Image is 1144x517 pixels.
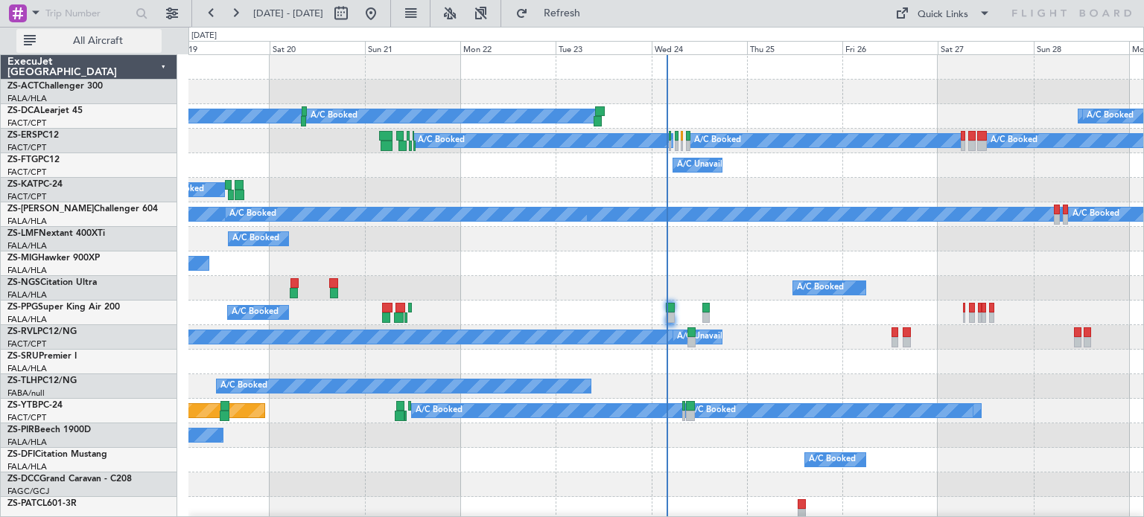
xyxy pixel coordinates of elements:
div: A/C Booked [991,129,1037,152]
button: Quick Links [888,1,998,25]
div: Sat 20 [270,41,365,54]
a: ZS-ACTChallenger 300 [7,82,103,91]
div: Sat 27 [938,41,1033,54]
a: ZS-DCALearjet 45 [7,106,83,115]
div: [DATE] [191,30,217,42]
a: ZS-ERSPC12 [7,131,59,140]
span: All Aircraft [39,36,157,46]
div: A/C Booked [232,228,279,250]
a: FABA/null [7,388,45,399]
div: Tue 23 [556,41,651,54]
a: ZS-LMFNextant 400XTi [7,229,105,238]
a: FACT/CPT [7,191,46,202]
div: A/C Booked [1072,203,1119,225]
div: Quick Links [918,7,968,22]
span: ZS-NGS [7,278,40,287]
a: ZS-YTBPC-24 [7,401,63,410]
a: FALA/HLA [7,289,47,301]
a: FACT/CPT [7,412,46,423]
div: Fri 19 [174,41,269,54]
div: A/C Booked [809,449,856,471]
div: A/C Booked [311,105,357,127]
a: ZS-PPGSuper King Air 200 [7,303,120,312]
div: A/C Booked [220,375,267,397]
span: ZS-KAT [7,180,38,189]
div: A/C Booked [797,277,844,299]
div: A/C Booked [1087,105,1134,127]
span: ZS-DCC [7,475,39,484]
span: ZS-LMF [7,229,39,238]
a: FALA/HLA [7,314,47,325]
a: ZS-DCCGrand Caravan - C208 [7,475,132,484]
a: ZS-NGSCitation Ultra [7,278,97,287]
div: Thu 25 [747,41,842,54]
a: FAGC/GCJ [7,486,49,497]
span: ZS-ERS [7,131,37,140]
span: ZS-FTG [7,155,38,164]
a: FALA/HLA [7,363,47,374]
div: A/C Booked [694,129,741,152]
input: Trip Number [45,2,131,25]
div: A/C Booked [416,399,463,422]
a: ZS-PATCL601-3R [7,499,77,508]
span: ZS-YTB [7,401,38,410]
span: Refresh [531,8,594,19]
a: ZS-SRUPremier I [7,352,77,361]
a: FALA/HLA [7,461,47,472]
div: Sun 21 [365,41,460,54]
span: ZS-DCA [7,106,40,115]
span: ZS-DFI [7,450,35,459]
span: ZS-RVL [7,327,37,336]
a: FACT/CPT [7,142,46,153]
a: FALA/HLA [7,437,47,448]
a: FALA/HLA [7,93,47,104]
a: ZS-PIRBeech 1900D [7,426,91,434]
a: ZS-FTGPC12 [7,155,60,164]
a: FACT/CPT [7,167,46,178]
a: ZS-RVLPC12/NG [7,327,77,336]
div: A/C Unavailable [677,326,739,348]
a: FALA/HLA [7,265,47,276]
a: ZS-MIGHawker 900XP [7,254,100,263]
div: Fri 26 [842,41,938,54]
a: ZS-KATPC-24 [7,180,63,189]
span: [DATE] - [DATE] [253,7,323,20]
a: ZS-[PERSON_NAME]Challenger 604 [7,205,158,213]
span: ZS-PIR [7,426,34,434]
button: All Aircraft [16,29,162,53]
a: FACT/CPT [7,338,46,350]
div: A/C Unavailable [677,154,739,176]
a: FACT/CPT [7,118,46,129]
span: ZS-PAT [7,499,36,508]
button: Refresh [509,1,598,25]
a: FALA/HLA [7,240,47,251]
a: ZS-DFICitation Mustang [7,450,107,459]
span: ZS-PPG [7,303,38,312]
span: ZS-SRU [7,352,39,361]
div: Mon 22 [460,41,556,54]
div: A/C Booked [229,203,276,225]
span: ZS-MIG [7,254,38,263]
a: FALA/HLA [7,216,47,227]
span: ZS-[PERSON_NAME] [7,205,94,213]
div: A/C Booked [418,129,465,152]
span: ZS-TLH [7,376,37,385]
span: ZS-ACT [7,82,39,91]
div: Wed 24 [652,41,747,54]
div: Sun 28 [1034,41,1129,54]
div: A/C Booked [232,301,279,324]
a: ZS-TLHPC12/NG [7,376,77,385]
div: A/C Booked [689,399,736,422]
